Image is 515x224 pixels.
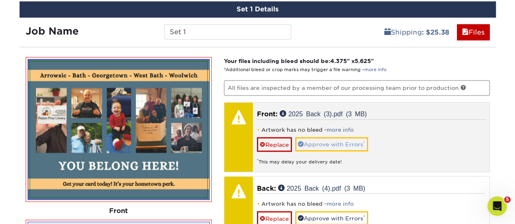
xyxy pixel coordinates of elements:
span: 5 [504,196,511,203]
button: Upload attachment [39,162,45,168]
div: Should you have any questions regarding your order or products, please utilize our chat feature. ... [13,72,127,103]
p: All files are inspected by a member of our processing team prior to production. [224,80,490,96]
b: : $25.38 [422,28,449,36]
button: Emoji picker [13,162,19,168]
span: 4.375 [330,58,347,64]
div: This may delay your delivery date! [257,152,485,165]
div: Customer Service Hours; [13,108,127,116]
a: Replace [257,137,292,151]
a: more info [327,200,354,207]
iframe: Intercom live chat [487,196,507,216]
div: Set 1 Details [20,1,496,17]
iframe: Google Customer Reviews [2,199,69,221]
li: Artwork has no bleed - [257,200,485,207]
a: 2025 Back (4).pdf (3 MB) [278,184,365,191]
strong: Your files including bleed should be: " x " [224,58,374,64]
span: Back: [257,184,276,192]
button: Send a message… [139,159,153,172]
span: files [462,28,469,36]
div: Front [26,202,212,220]
a: more info [327,126,354,133]
a: 2025 Back (3).pdf (3 MB) [280,110,367,117]
div: 9am-5pm EST [13,120,127,128]
div: Support • [DATE] [13,134,55,139]
textarea: Message… [7,145,156,159]
div: Support says… [7,47,156,150]
h1: Primoprint [62,4,97,10]
div: Family Owned & Operated ❤️ ​ [13,52,127,67]
div: Family Owned & Operated ❤️​Should you have any questions regarding your order or products, please... [7,47,134,133]
small: *Additional bleed or crop marks may trigger a file warning – [224,67,386,72]
button: Gif picker [26,162,32,168]
a: Shipping: $25.38 [379,24,455,40]
div: Close [143,3,158,18]
span: shipping [384,28,391,36]
strong: Job Name [26,25,79,37]
li: Artwork has no bleed - [257,126,485,133]
input: Enter a job name [164,24,291,39]
a: more info [364,67,386,72]
a: Files [457,24,490,40]
span: 5.625 [355,58,371,64]
p: A few minutes [69,10,107,18]
span: Front: [257,110,278,118]
a: Approve with Errors* [295,137,368,151]
button: Home [127,3,143,19]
